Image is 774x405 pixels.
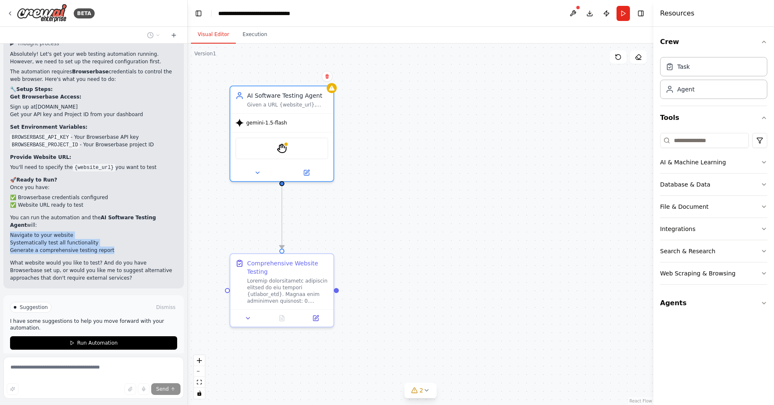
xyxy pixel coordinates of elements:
[72,69,109,75] strong: Browserbase
[218,9,312,18] nav: breadcrumb
[630,399,652,403] a: React Flow attribution
[230,253,334,327] div: Comprehensive Website TestingLoremip dolorsitametc adipiscin elitsed do eiu tempori {utlabor_etd}...
[144,30,164,40] button: Switch to previous chat
[10,141,177,148] li: - Your Browserbase project ID
[194,366,205,377] button: zoom out
[124,383,136,395] button: Upload files
[660,106,767,130] button: Tools
[194,355,205,399] div: React Flow controls
[36,104,77,110] a: [DOMAIN_NAME]
[10,68,177,83] p: The automation requires credentials to control the web browser. Here's what you need to do:
[10,318,177,331] p: I have some suggestions to help you move forward with your automation.
[277,143,287,153] img: StagehandTool
[10,164,177,171] li: You'll need to specify the you want to test
[10,111,177,118] li: Get your API key and Project ID from your dashboard
[20,304,48,311] span: Suggestion
[74,8,95,18] div: BETA
[194,355,205,366] button: zoom in
[635,8,647,19] button: Hide right sidebar
[155,303,177,312] button: Dismiss
[151,383,181,395] button: Send
[660,158,726,166] div: AI & Machine Learning
[10,40,59,47] button: ▶Thought process
[230,86,334,182] div: AI Software Testing AgentGiven a URL {website_url}, systematically explore and test the website b...
[247,101,328,108] div: Given a URL {website_url}, systematically explore and test the website by identifying key element...
[16,177,57,183] strong: Ready to Run?
[247,278,328,304] div: Loremip dolorsitametc adipiscin elitsed do eiu tempori {utlabor_etd}. Magnaa enim adminimven quis...
[301,313,330,323] button: Open in side panel
[660,151,767,173] button: AI & Machine Learning
[10,40,14,47] span: ▶
[405,383,437,398] button: 2
[247,91,328,100] div: AI Software Testing Agent
[322,71,333,82] button: Delete node
[16,86,53,92] strong: Setup Steps:
[660,247,715,255] div: Search & Research
[194,377,205,388] button: fit view
[660,54,767,106] div: Crew
[660,180,710,189] div: Database & Data
[194,50,216,57] div: Version 1
[10,141,80,149] code: BROWSERBASE_PROJECT_ID
[10,124,88,130] strong: Set Environment Variables:
[247,259,328,276] div: Comprehensive Website Testing
[236,26,274,44] button: Execution
[660,262,767,284] button: Web Scraping & Browsing
[660,174,767,195] button: Database & Data
[283,168,330,178] button: Open in side panel
[677,85,694,93] div: Agent
[10,134,71,141] code: BROWSERBASE_API_KEY
[10,336,177,350] button: Run Automation
[10,184,177,191] p: Once you have:
[194,388,205,399] button: toggle interactivity
[10,154,71,160] strong: Provide Website URL:
[10,94,81,100] strong: Get Browserbase Access:
[10,176,177,184] h2: 🚀
[193,8,204,19] button: Hide left sidebar
[17,40,59,47] span: Thought process
[278,186,286,249] g: Edge from fd85dad8-e187-4ed2-ac91-734fd523b0e0 to 7e42532f-5b0b-46a7-ac74-355df119256d
[420,386,423,395] span: 2
[191,26,236,44] button: Visual Editor
[138,383,150,395] button: Click to speak your automation idea
[17,4,67,23] img: Logo
[167,30,181,40] button: Start a new chat
[660,196,767,218] button: File & Document
[10,133,177,141] li: - Your Browserbase API key
[10,239,177,247] li: Systematically test all functionality
[264,313,300,323] button: No output available
[10,231,177,239] li: Navigate to your website
[77,340,118,346] span: Run Automation
[10,214,177,229] p: You can run the automation and the will:
[10,201,177,209] li: ✅ Website URL ready to test
[73,164,116,171] code: {website_url}
[660,218,767,240] button: Integrations
[246,119,287,126] span: gemini-1.5-flash
[660,291,767,315] button: Agents
[10,86,177,93] h2: 🔧
[10,194,177,201] li: ✅ Browserbase credentials configured
[677,62,690,71] div: Task
[660,240,767,262] button: Search & Research
[7,383,18,395] button: Improve this prompt
[660,30,767,54] button: Crew
[10,50,177,65] p: Absolutely! Let's get your web testing automation running. However, we need to set up the require...
[10,103,177,111] li: Sign up at
[660,269,735,278] div: Web Scraping & Browsing
[660,8,694,18] h4: Resources
[156,386,169,392] span: Send
[660,202,709,211] div: File & Document
[660,130,767,291] div: Tools
[660,225,695,233] div: Integrations
[10,247,177,254] li: Generate a comprehensive testing report
[10,259,177,282] p: What website would you like to test? And do you have Browserbase set up, or would you like me to ...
